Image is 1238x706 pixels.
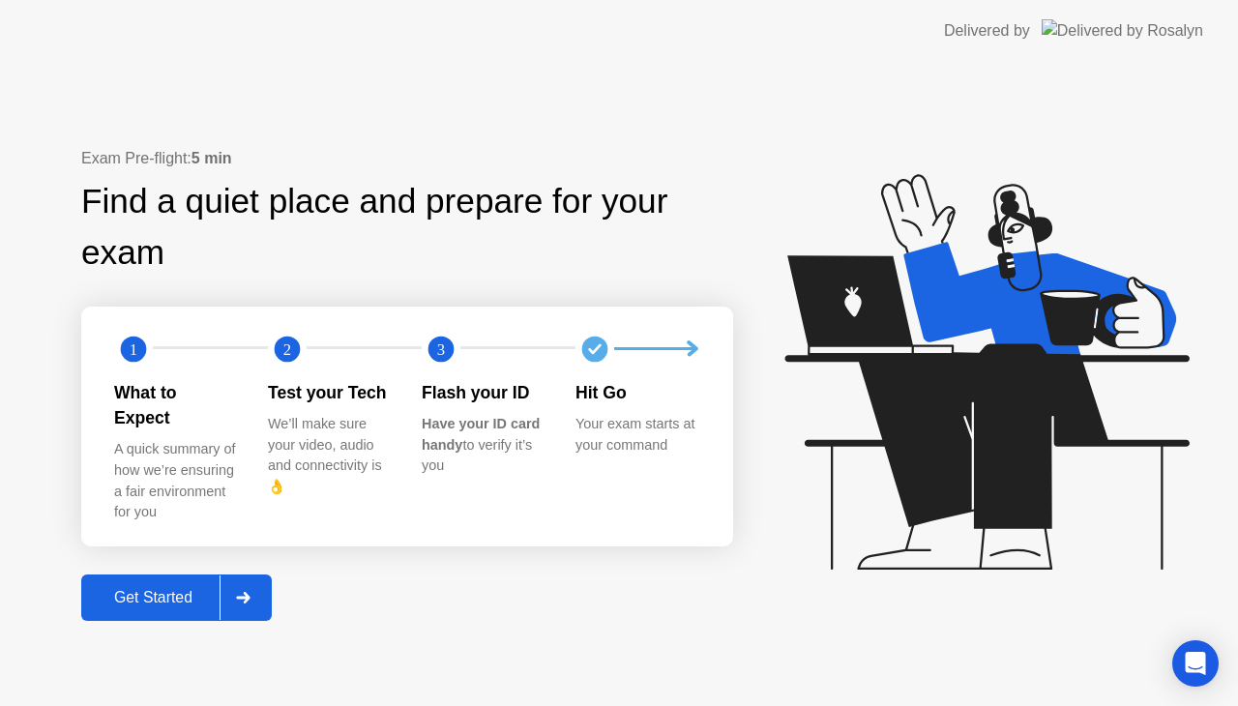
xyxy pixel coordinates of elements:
div: Test your Tech [268,380,391,405]
div: Get Started [87,589,220,606]
text: 2 [283,339,291,358]
b: 5 min [192,150,232,166]
div: Hit Go [575,380,698,405]
div: Open Intercom Messenger [1172,640,1219,687]
div: Exam Pre-flight: [81,147,733,170]
div: Flash your ID [422,380,545,405]
div: to verify it’s you [422,414,545,477]
div: Delivered by [944,19,1030,43]
div: We’ll make sure your video, audio and connectivity is 👌 [268,414,391,497]
img: Delivered by Rosalyn [1042,19,1203,42]
text: 3 [437,339,445,358]
div: Find a quiet place and prepare for your exam [81,176,733,279]
div: What to Expect [114,380,237,431]
div: A quick summary of how we’re ensuring a fair environment for you [114,439,237,522]
div: Your exam starts at your command [575,414,698,456]
b: Have your ID card handy [422,416,540,453]
button: Get Started [81,574,272,621]
text: 1 [130,339,137,358]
